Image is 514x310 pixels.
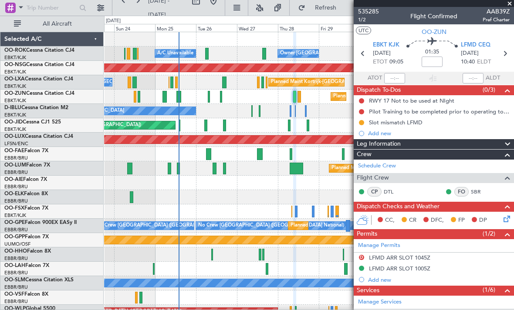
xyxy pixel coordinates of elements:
span: OO-LUM [4,163,26,168]
span: OO-HHO [4,249,27,254]
div: Mon 25 [155,24,196,32]
a: OO-GPEFalcon 900EX EASy II [4,220,77,225]
a: EBKT/KJK [4,126,26,133]
div: [DATE] [106,17,121,25]
span: [DATE] [461,49,479,58]
a: EBKT/KJK [4,54,26,61]
span: FP [458,216,465,225]
span: CC, [385,216,395,225]
div: Thu 28 [278,24,319,32]
span: EBKT KJK [373,41,399,50]
a: SBR [471,188,490,196]
span: Leg Information [357,139,401,149]
div: Sun 24 [114,24,155,32]
span: OO-FAE [4,148,24,153]
span: OO-SLM [4,277,25,283]
div: No Crew [GEOGRAPHIC_DATA] ([GEOGRAPHIC_DATA] National) [96,219,242,232]
a: EBBR/BRU [4,169,28,176]
a: UUMO/OSF [4,241,30,247]
span: 535285 [358,7,379,16]
div: Pilot Training to be completed prior to operating to LFMD [369,108,510,115]
a: EBKT/KJK [4,112,26,118]
span: Services [357,286,379,296]
div: No Crew [GEOGRAPHIC_DATA] ([GEOGRAPHIC_DATA] National) [198,219,344,232]
span: Crew [357,150,372,160]
a: OO-ROKCessna Citation CJ4 [4,48,74,53]
span: Permits [357,229,377,239]
div: Add new [368,130,510,137]
span: Pref Charter [483,16,510,23]
a: OO-VSFFalcon 8X [4,292,48,297]
div: A/C Unavailable [157,47,193,60]
span: [DATE] [373,49,391,58]
span: ETOT [373,58,387,67]
span: OO-GPP [4,234,25,240]
span: OO-ELK [4,191,24,197]
a: D-IBLUCessna Citation M2 [4,105,68,110]
a: EBKT/KJK [4,69,26,75]
span: 10:40 [461,58,475,67]
span: DP [479,216,487,225]
button: All Aircraft [10,17,95,31]
a: OO-FAEFalcon 7X [4,148,48,153]
span: OO-FSX [4,206,24,211]
span: Flight Crew [357,173,389,183]
span: OO-GPE [4,220,25,225]
a: Manage Permits [358,241,400,250]
div: Owner [GEOGRAPHIC_DATA]-[GEOGRAPHIC_DATA] [280,47,398,60]
a: OO-SLMCessna Citation XLS [4,277,74,283]
a: EBBR/BRU [4,183,28,190]
span: 09:05 [389,58,403,67]
a: LFSN/ENC [4,140,28,147]
a: OO-LAHFalcon 7X [4,263,49,268]
span: OO-LAH [4,263,25,268]
div: Planned Maint Kortrijk-[GEOGRAPHIC_DATA] [333,90,435,103]
a: OO-LXACessna Citation CJ4 [4,77,73,82]
span: D-IBLU [4,105,21,110]
a: OO-ZUNCessna Citation CJ4 [4,91,74,96]
span: DFC, [431,216,444,225]
a: OO-NSGCessna Citation CJ4 [4,62,74,67]
a: EBBR/BRU [4,270,28,276]
span: OO-LUX [4,134,25,139]
div: Wed 27 [237,24,278,32]
span: OO-LXA [4,77,25,82]
a: Schedule Crew [358,162,396,170]
a: Manage Services [358,298,402,307]
span: Dispatch To-Dos [357,85,401,95]
div: Flight Confirmed [410,12,457,21]
span: (0/3) [483,85,495,94]
a: EBKT/KJK [4,97,26,104]
span: ATOT [368,74,382,83]
div: Fri 29 [319,24,360,32]
a: OO-FSXFalcon 7X [4,206,48,211]
input: Trip Number [27,1,77,14]
span: All Aircraft [23,21,92,27]
div: FO [454,187,469,197]
span: OO-JID [4,120,23,125]
span: OO-NSG [4,62,26,67]
div: Planned Maint [GEOGRAPHIC_DATA] ([GEOGRAPHIC_DATA] National) [331,162,489,175]
span: Refresh [307,5,344,11]
span: LFMD CEQ [461,41,490,50]
a: OO-ELKFalcon 8X [4,191,48,197]
span: CR [409,216,416,225]
span: Dispatch Checks and Weather [357,202,440,212]
span: OO-ROK [4,48,26,53]
div: LFMD ARR SLOT 1005Z [369,265,430,272]
input: --:-- [384,73,405,83]
span: OO-ZUN [422,27,446,37]
a: EBBR/BRU [4,155,28,161]
a: OO-GPPFalcon 7X [4,234,49,240]
span: OO-AIE [4,177,23,182]
a: EBKT/KJK [4,212,26,219]
button: Refresh [294,1,346,15]
span: OO-VSF [4,292,24,297]
span: OO-ZUN [4,91,26,96]
span: 01:35 [425,48,439,57]
div: Add new [368,276,510,283]
a: OO-LUXCessna Citation CJ4 [4,134,73,139]
span: (1/6) [483,285,495,294]
span: AAB39Z [483,7,510,16]
div: Slot mismatch LFMD [369,119,423,126]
